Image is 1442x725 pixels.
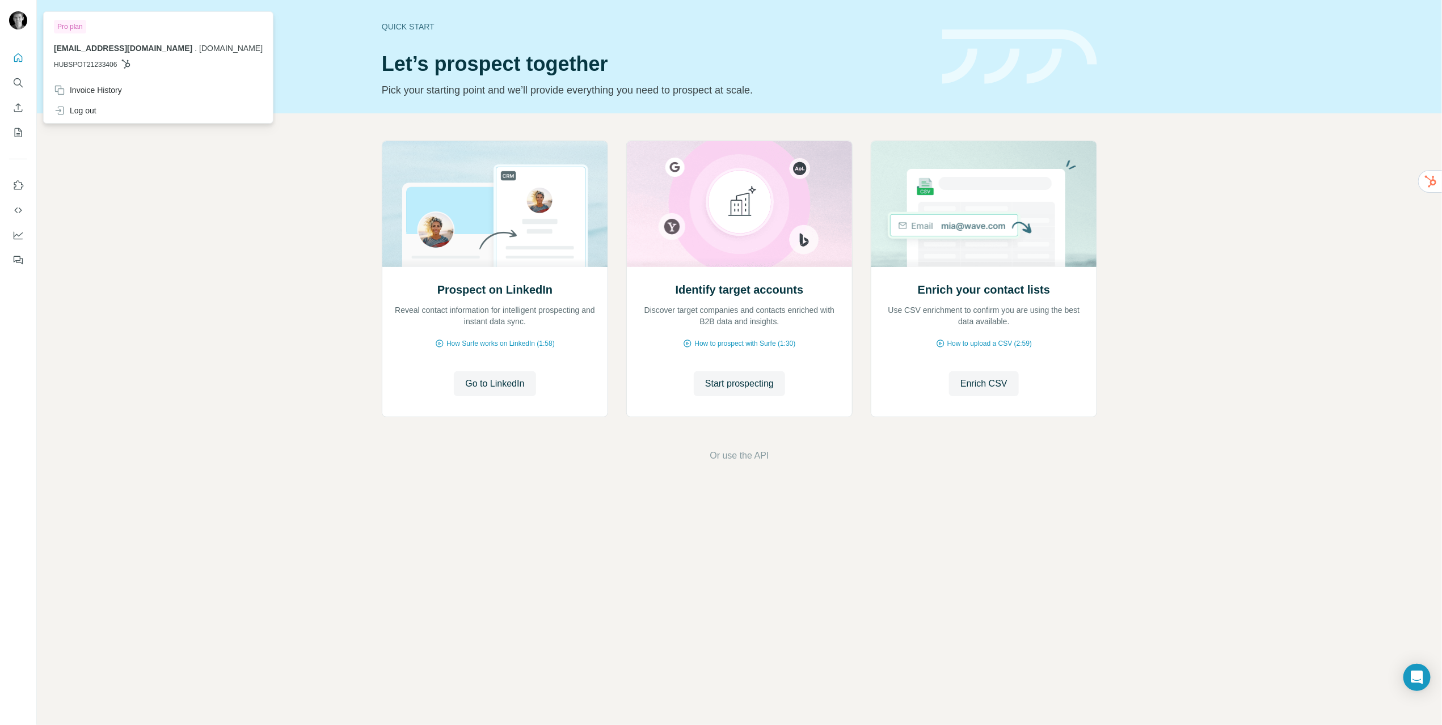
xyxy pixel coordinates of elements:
p: Use CSV enrichment to confirm you are using the best data available. [883,304,1085,327]
button: My lists [9,122,27,143]
p: Discover target companies and contacts enriched with B2B data and insights. [638,304,841,327]
img: Avatar [9,11,27,29]
img: banner [942,29,1097,84]
div: Quick start [382,21,929,32]
div: Pro plan [54,20,86,33]
h1: Let’s prospect together [382,53,929,75]
span: [EMAIL_ADDRESS][DOMAIN_NAME] [54,44,192,53]
button: Enrich CSV [9,97,27,118]
h2: Identify target accounts [676,282,804,298]
span: How to upload a CSV (2:59) [947,338,1032,349]
span: Start prospecting [705,377,774,391]
button: Start prospecting [694,371,785,396]
h2: Prospect on LinkedIn [437,282,553,298]
img: Enrich your contact lists [871,141,1097,267]
h2: Enrich your contact lists [918,282,1050,298]
button: Dashboard [9,225,27,245]
button: Search [9,73,27,93]
span: How Surfe works on LinkedIn (1:58) [446,338,555,349]
button: Go to LinkedIn [454,371,536,396]
button: Quick start [9,48,27,68]
p: Pick your starting point and we’ll provide everything you need to prospect at scale. [382,82,929,98]
span: HUBSPOT21233406 [54,60,117,70]
span: Enrich CSV [960,377,1007,391]
p: Reveal contact information for intelligent prospecting and instant data sync. [394,304,596,327]
span: . [195,44,197,53]
img: Identify target accounts [626,141,853,267]
button: Use Surfe on LinkedIn [9,175,27,196]
div: Invoice History [54,84,122,96]
div: Log out [54,105,96,116]
div: Open Intercom Messenger [1403,664,1431,691]
button: Use Surfe API [9,200,27,221]
img: Prospect on LinkedIn [382,141,608,267]
span: How to prospect with Surfe (1:30) [694,338,795,349]
button: Enrich CSV [949,371,1019,396]
span: [DOMAIN_NAME] [199,44,263,53]
button: Or use the API [710,449,769,463]
button: Feedback [9,250,27,270]
span: Go to LinkedIn [465,377,524,391]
